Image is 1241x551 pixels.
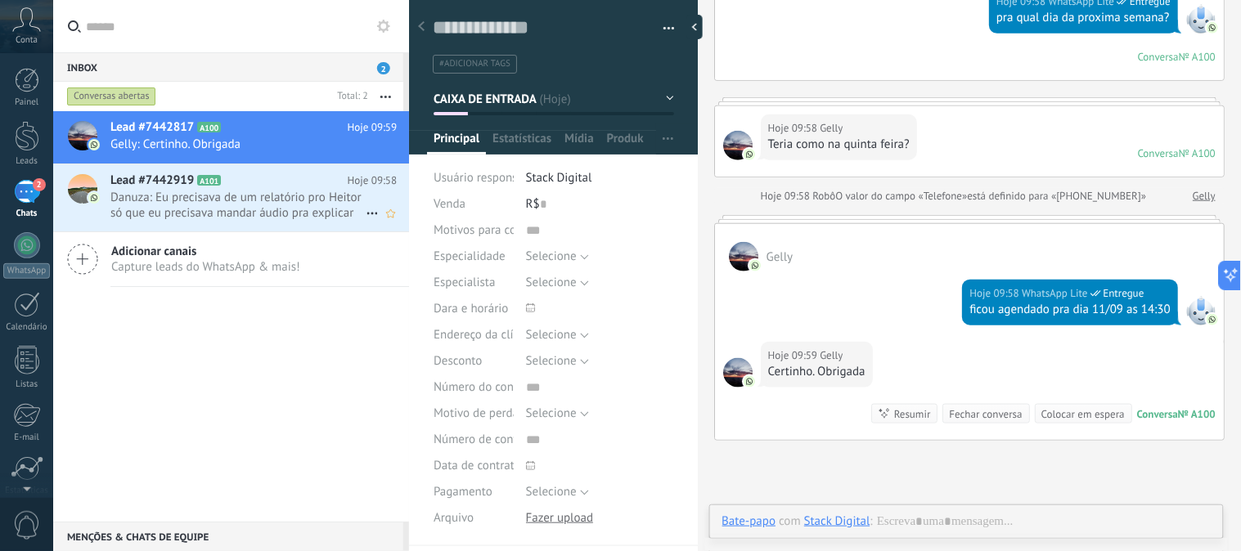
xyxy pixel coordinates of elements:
span: O valor do campo «Telefone» [835,188,967,204]
span: Produk [607,131,644,155]
span: Lead #7442817 [110,119,194,136]
div: Data de contrato [434,453,514,479]
div: Hoje 09:58 [768,120,821,137]
button: Mais [368,82,403,111]
span: Estatísticas [492,131,551,155]
button: Selecione [526,270,589,296]
div: Conversa [1138,146,1179,160]
div: E-mail [3,432,51,443]
span: : [870,513,873,530]
div: Dara e horário [434,296,514,322]
span: Stack Digital [526,170,592,186]
span: Especialista [434,276,495,289]
div: Resumir [894,406,931,422]
div: Número de contrato [434,427,514,453]
span: Conta [16,35,38,46]
div: Stack Digital [804,513,870,528]
button: Selecione [526,244,589,270]
span: Arquivo [434,512,474,524]
span: #adicionar tags [439,58,510,69]
div: Usuário responsável [434,165,514,191]
div: Fechar conversa [949,406,1022,422]
div: ficou agendado pra dia 11/09 as 14:30 [969,302,1171,318]
button: Selecione [526,322,589,348]
span: Entregue [1104,285,1144,302]
div: Conversa [1138,50,1179,64]
span: Gelly [723,358,753,387]
div: Venda [434,191,514,217]
div: Teria como na quinta feira? [768,137,910,153]
span: Selecione [526,275,577,290]
span: Selecione [526,353,577,369]
span: Gelly [723,131,753,160]
span: Mídia [564,131,594,155]
div: Desconto [434,348,514,374]
div: Listas [3,379,51,390]
span: Gelly: Certinho. Obrigada [110,137,366,152]
div: Leads [3,156,51,167]
span: Adicionar canais [111,244,300,259]
span: A101 [197,175,221,186]
img: com.amocrm.amocrmwa.svg [1207,22,1218,34]
div: ocultar [686,15,703,39]
span: Selecione [526,327,577,343]
a: Lead #7442919 A101 Hoje 09:58 Danuza: Eu precisava de um relatório pro Heitor só que eu precisava... [53,164,409,231]
div: Endereço da clínica [434,322,514,348]
div: Hoje 09:58 [969,285,1022,302]
span: Dara e horário [434,302,508,315]
span: WhatsApp Lite [1186,4,1216,34]
div: Arquivo [434,505,514,531]
div: Colocar em espera [1041,406,1125,422]
span: Selecione [526,249,577,264]
span: Endereço da clínica [434,329,535,341]
span: A100 [197,122,221,132]
img: com.amocrm.amocrmwa.svg [749,260,761,271]
span: Especialidade [434,250,506,262]
div: Conversa [1137,407,1178,421]
div: Inbox [53,52,403,82]
span: Danuza: Eu precisava de um relatório pro Heitor só que eu precisava mandar áudio pra explicar pq ... [110,190,366,221]
span: Motivo de perda [434,407,519,419]
div: Certinho. Obrigada [768,364,866,380]
span: Venda [434,196,465,212]
span: Hoje 09:59 [348,119,397,136]
div: Total: 2 [331,88,368,105]
div: WhatsApp [3,263,50,279]
span: Gelly [767,249,794,265]
div: № A100 [1178,407,1216,421]
span: Capture leads do WhatsApp & mais! [111,259,300,275]
span: WhatsApp Lite [1186,296,1216,325]
span: Número de contrato [434,433,538,446]
div: Hoje 09:59 [768,347,821,364]
img: com.amocrm.amocrmwa.svg [88,192,100,204]
button: Selecione [526,401,589,427]
span: Motivos para contato [434,224,544,236]
span: 2 [33,178,46,191]
div: № A100 [1179,146,1216,160]
span: Usuário responsável [434,170,539,186]
span: Hoje 09:58 [348,172,397,189]
div: Painel [3,97,51,108]
div: Pagamento [434,479,514,505]
div: R$ [526,191,674,217]
div: Calendário [3,322,51,333]
div: Menções & Chats de equipe [53,522,403,551]
button: Selecione [526,348,589,374]
span: Lead #7442919 [110,172,194,189]
div: pra qual dia da proxima semana? [996,10,1171,26]
img: com.amocrm.amocrmwa.svg [1207,314,1218,325]
span: Selecione [526,484,577,499]
div: Especialidade [434,244,514,270]
span: Pagamento [434,486,492,498]
img: com.amocrm.amocrmwa.svg [744,149,755,160]
span: Gelly [820,347,843,364]
span: Número do convênio [434,381,542,393]
span: com [779,513,801,530]
div: Motivos para contato [434,217,514,244]
span: está definido para «[PHONE_NUMBER]» [967,188,1146,204]
span: Desconto [434,355,482,367]
span: Selecione [526,405,577,421]
div: Número do convênio [434,374,514,401]
span: Principal [434,131,479,155]
button: Selecione [526,479,589,505]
